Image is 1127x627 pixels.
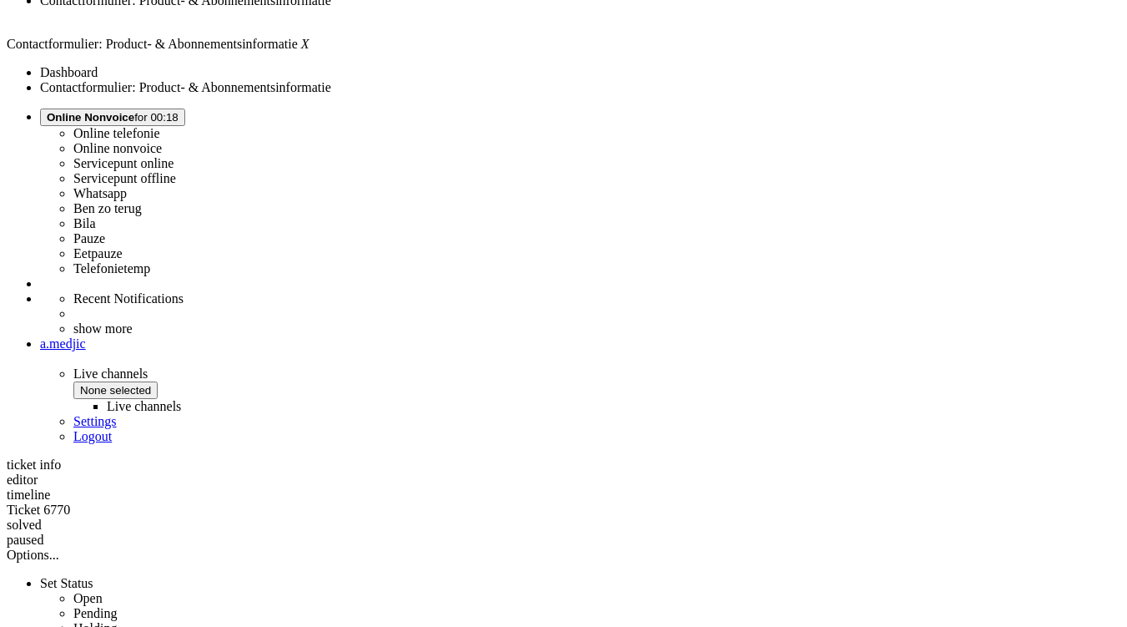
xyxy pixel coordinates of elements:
[7,37,298,51] span: Contactformulier: Product- & Abonnementsinformatie
[40,80,1120,95] li: Contactformulier: Product- & Abonnementsinformatie
[73,414,117,428] a: Settings
[40,109,1120,276] li: Online Nonvoicefor 00:18 Online telefonieOnline nonvoiceServicepunt onlineServicepunt offlineWhat...
[73,606,117,620] span: Pending
[7,458,1120,473] div: ticket info
[80,384,151,397] span: None selected
[7,473,1120,488] div: editor
[73,231,105,245] label: Pauze
[40,8,1120,23] div: Close tab
[40,109,185,126] button: Online Nonvoicefor 00:18
[73,126,160,140] label: Online telefonie
[73,216,96,230] label: Bila
[73,141,162,155] label: Online nonvoice
[40,65,1120,80] li: Dashboard
[73,591,1120,606] li: Open
[73,367,1120,414] span: Live channels
[47,111,179,124] span: for 00:18
[73,156,174,170] label: Servicepunt online
[73,201,142,215] label: Ben zo terug
[7,488,1120,503] div: timeline
[73,291,1120,306] li: Recent Notifications
[7,7,244,73] body: Rich Text Area. Press ALT-0 for help.
[7,518,1120,533] div: solved
[73,246,123,260] label: Eetpauze
[73,261,150,276] label: Telefonietemp
[7,548,1120,563] div: Options...
[40,576,93,590] span: Set Status
[73,321,133,336] a: show more
[7,533,1120,548] div: paused
[40,336,1120,351] a: a.medjic
[73,606,1120,621] li: Pending
[47,111,134,124] span: Online Nonvoice
[73,171,176,185] label: Servicepunt offline
[7,503,1120,518] div: Ticket 6770
[301,37,309,51] i: X
[107,399,181,413] label: Live channels
[73,382,158,399] button: None selected
[73,429,112,443] a: Logout
[73,186,127,200] label: Whatsapp
[73,591,103,605] span: Open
